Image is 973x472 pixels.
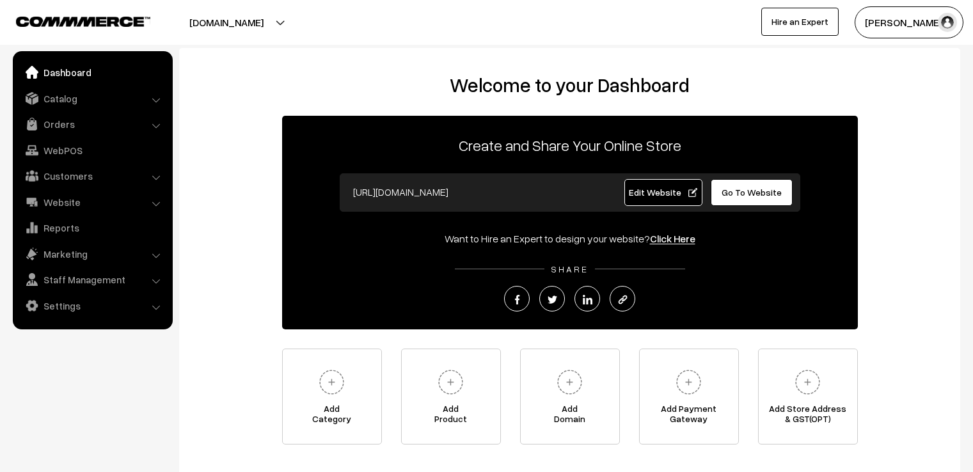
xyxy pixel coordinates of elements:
img: COMMMERCE [16,17,150,26]
img: plus.svg [433,365,468,400]
a: AddDomain [520,349,620,444]
a: Website [16,191,168,214]
button: [PERSON_NAME] [855,6,963,38]
img: plus.svg [552,365,587,400]
span: Add Payment Gateway [640,404,738,429]
a: Go To Website [711,179,793,206]
span: Add Category [283,404,381,429]
p: Create and Share Your Online Store [282,134,858,157]
a: Orders [16,113,168,136]
div: Want to Hire an Expert to design your website? [282,231,858,246]
a: Customers [16,164,168,187]
a: Reports [16,216,168,239]
img: plus.svg [671,365,706,400]
a: Dashboard [16,61,168,84]
a: WebPOS [16,139,168,162]
span: Add Store Address & GST(OPT) [759,404,857,429]
span: Go To Website [722,187,782,198]
span: Edit Website [629,187,697,198]
a: Add PaymentGateway [639,349,739,444]
a: Marketing [16,242,168,265]
img: plus.svg [314,365,349,400]
a: Add Store Address& GST(OPT) [758,349,858,444]
a: AddProduct [401,349,501,444]
a: Hire an Expert [761,8,839,36]
a: Staff Management [16,268,168,291]
span: Add Domain [521,404,619,429]
img: plus.svg [790,365,825,400]
img: user [938,13,957,32]
a: Catalog [16,87,168,110]
a: AddCategory [282,349,382,444]
a: Settings [16,294,168,317]
button: [DOMAIN_NAME] [145,6,308,38]
span: SHARE [544,264,595,274]
span: Add Product [402,404,500,429]
a: Edit Website [624,179,702,206]
a: Click Here [650,232,695,245]
h2: Welcome to your Dashboard [192,74,947,97]
a: COMMMERCE [16,13,128,28]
